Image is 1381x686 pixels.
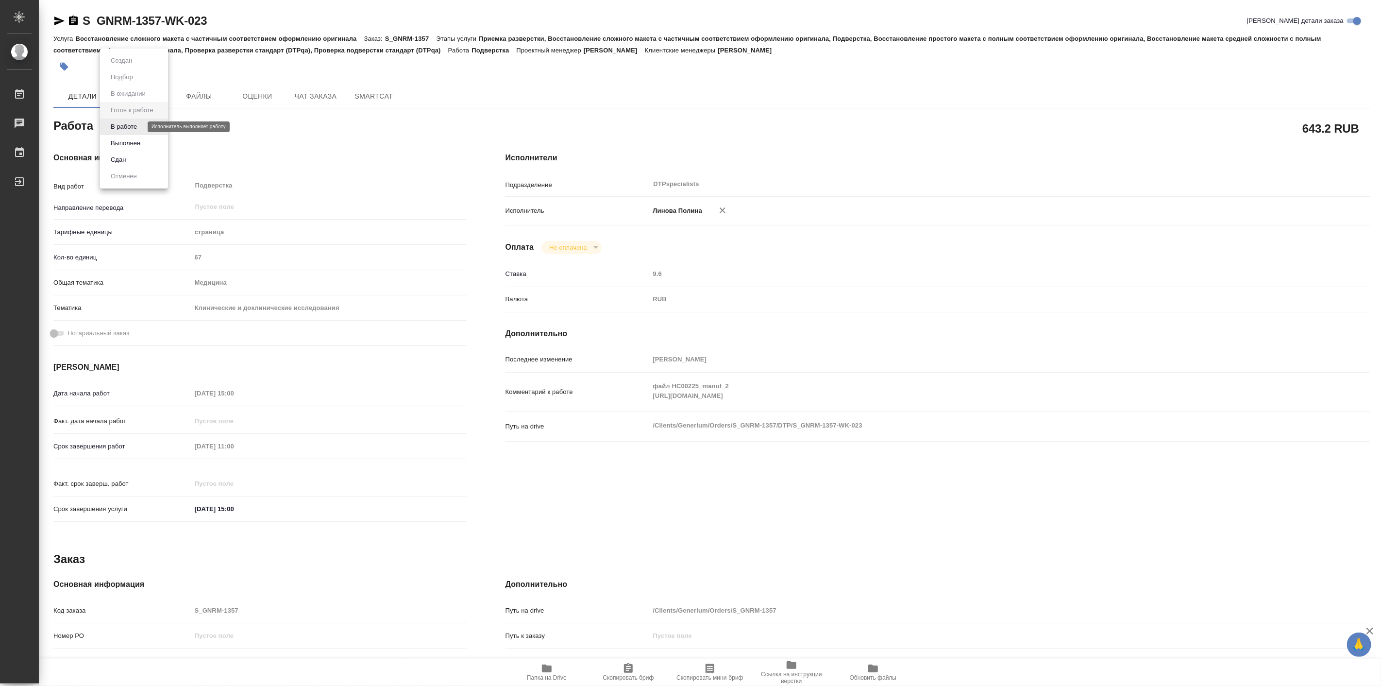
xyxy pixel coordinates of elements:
button: В ожидании [108,88,149,99]
button: Отменен [108,171,140,182]
button: Сдан [108,154,129,165]
button: Подбор [108,72,136,83]
button: Создан [108,55,135,66]
button: Готов к работе [108,105,156,116]
button: Выполнен [108,138,143,149]
button: В работе [108,121,140,132]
